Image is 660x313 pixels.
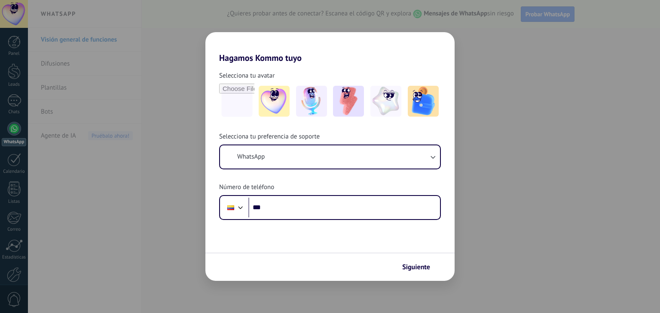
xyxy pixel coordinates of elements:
[223,199,239,217] div: Colombia: + 57
[370,86,401,117] img: -4.jpeg
[205,32,455,63] h2: Hagamos Kommo tuyo
[219,72,275,80] span: Selecciona tu avatar
[333,86,364,117] img: -3.jpeg
[259,86,290,117] img: -1.jpeg
[398,260,442,274] button: Siguiente
[219,183,274,192] span: Número de teléfono
[296,86,327,117] img: -2.jpeg
[220,145,440,169] button: WhatsApp
[402,264,430,270] span: Siguiente
[408,86,439,117] img: -5.jpeg
[219,132,320,141] span: Selecciona tu preferencia de soporte
[237,153,265,161] span: WhatsApp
